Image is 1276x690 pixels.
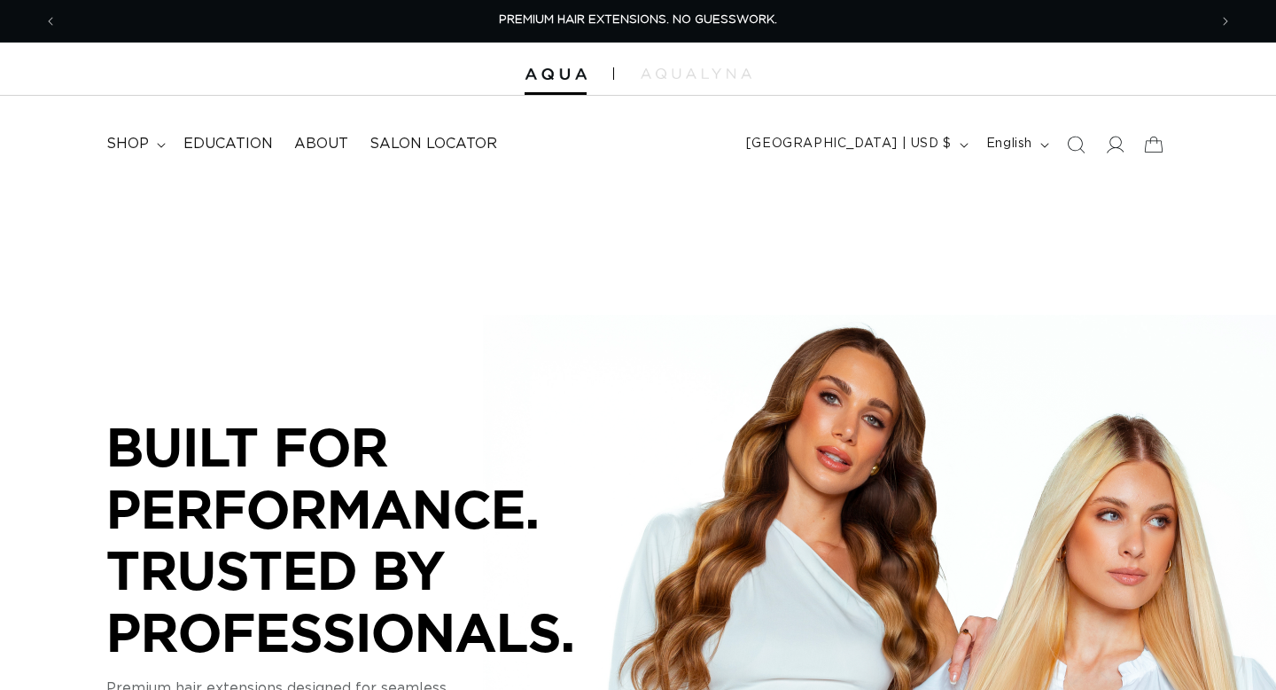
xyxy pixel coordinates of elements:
[183,135,273,153] span: Education
[370,135,497,153] span: Salon Locator
[106,135,149,153] span: shop
[359,124,508,164] a: Salon Locator
[1206,4,1245,38] button: Next announcement
[641,68,751,79] img: aqualyna.com
[31,4,70,38] button: Previous announcement
[746,135,952,153] span: [GEOGRAPHIC_DATA] | USD $
[976,128,1056,161] button: English
[173,124,284,164] a: Education
[294,135,348,153] span: About
[735,128,976,161] button: [GEOGRAPHIC_DATA] | USD $
[525,68,587,81] img: Aqua Hair Extensions
[499,14,777,26] span: PREMIUM HAIR EXTENSIONS. NO GUESSWORK.
[284,124,359,164] a: About
[986,135,1032,153] span: English
[1056,125,1095,164] summary: Search
[96,124,173,164] summary: shop
[106,416,638,663] p: BUILT FOR PERFORMANCE. TRUSTED BY PROFESSIONALS.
